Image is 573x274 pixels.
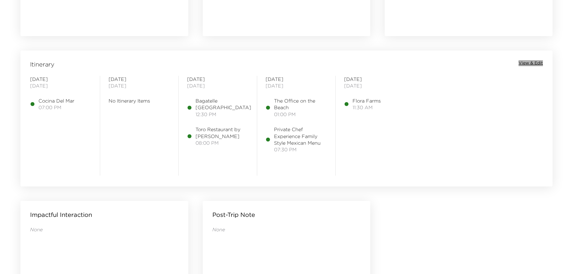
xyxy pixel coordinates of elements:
p: Post-Trip Note [212,211,255,219]
span: [DATE] [30,76,91,82]
span: [DATE] [187,76,248,82]
span: Itinerary [30,60,54,69]
span: 08:00 PM [196,140,248,146]
span: Bagatelle [GEOGRAPHIC_DATA] [196,97,251,111]
span: Private Chef Experience Family Style Mexican Menu [274,126,327,146]
p: Impactful Interaction [30,211,92,219]
span: 07:30 PM [274,146,327,153]
span: [DATE] [109,76,170,82]
span: [DATE] [344,82,405,89]
span: 01:00 PM [274,111,327,118]
span: [DATE] [344,76,405,82]
span: [DATE] [266,76,327,82]
span: 12:30 PM [196,111,251,118]
p: None [212,226,361,233]
span: [DATE] [266,82,327,89]
span: [DATE] [109,82,170,89]
p: None [30,226,179,233]
span: Toro Restaurant by [PERSON_NAME] [196,126,248,140]
span: Cocina Del Mar [39,97,74,104]
span: No Itinerary Items [109,97,170,104]
span: [DATE] [30,82,91,89]
span: Flora Farms [353,97,381,104]
button: View & Edit [519,60,543,66]
span: 11:30 AM [353,104,381,111]
span: [DATE] [187,82,248,89]
span: The Office on the Beach [274,97,327,111]
span: 07:00 PM [39,104,74,111]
